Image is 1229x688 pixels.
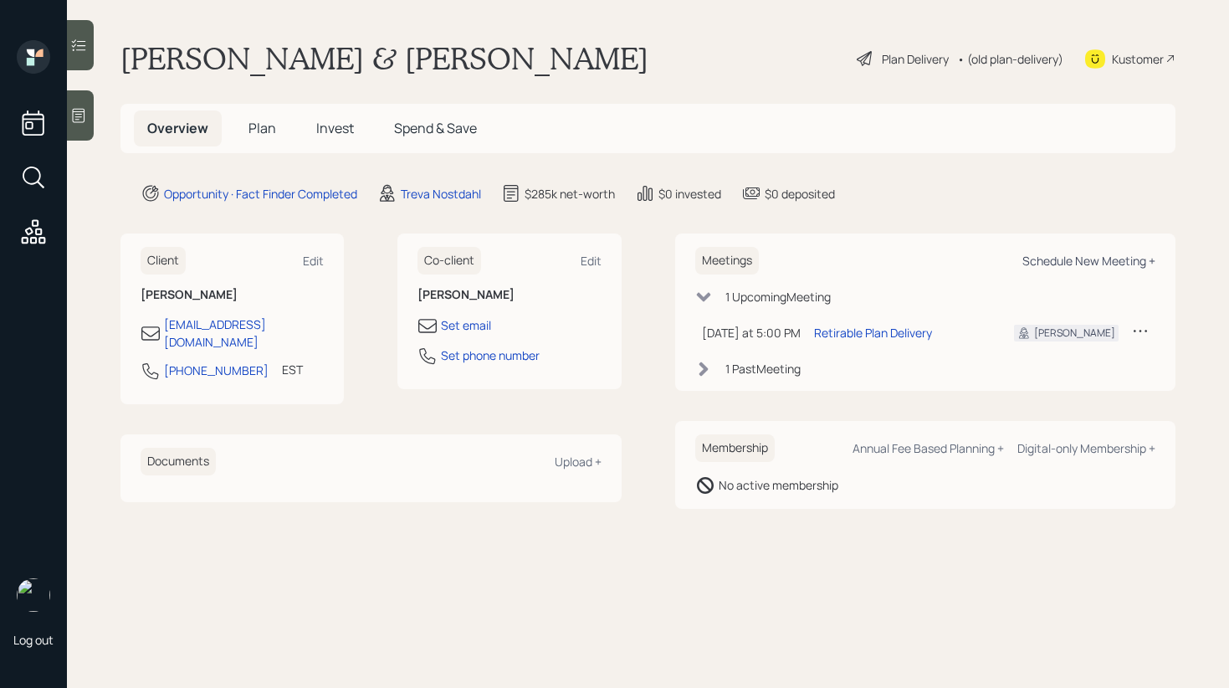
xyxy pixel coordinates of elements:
span: Overview [147,119,208,137]
div: EST [282,361,303,378]
div: Opportunity · Fact Finder Completed [164,185,357,203]
div: Digital-only Membership + [1017,440,1155,456]
div: Treva Nostdahl [401,185,481,203]
div: • (old plan-delivery) [957,50,1063,68]
span: Invest [316,119,354,137]
h6: Client [141,247,186,275]
div: Plan Delivery [882,50,949,68]
div: Retirable Plan Delivery [814,324,932,341]
div: Set email [441,316,491,334]
span: Plan [248,119,276,137]
h6: Co-client [417,247,481,275]
div: Schedule New Meeting + [1022,253,1155,269]
div: 1 Upcoming Meeting [725,288,831,305]
div: Edit [581,253,602,269]
img: retirable_logo.png [17,578,50,612]
div: Set phone number [441,347,540,364]
div: Log out [13,632,54,648]
h1: [PERSON_NAME] & [PERSON_NAME] [120,40,648,77]
div: [EMAIL_ADDRESS][DOMAIN_NAME] [164,316,324,351]
div: [PERSON_NAME] [1034,326,1115,341]
div: $0 deposited [765,185,835,203]
div: Edit [303,253,324,269]
h6: Membership [695,434,775,462]
div: [DATE] at 5:00 PM [702,324,801,341]
h6: [PERSON_NAME] [141,288,324,302]
div: $285k net-worth [525,185,615,203]
h6: [PERSON_NAME] [417,288,601,302]
span: Spend & Save [394,119,477,137]
div: [PHONE_NUMBER] [164,362,269,379]
h6: Documents [141,448,216,475]
div: Annual Fee Based Planning + [853,440,1004,456]
div: 1 Past Meeting [725,360,801,377]
h6: Meetings [695,247,759,275]
div: No active membership [719,476,838,494]
div: Upload + [555,454,602,470]
div: Kustomer [1112,50,1164,68]
div: $0 invested [658,185,721,203]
